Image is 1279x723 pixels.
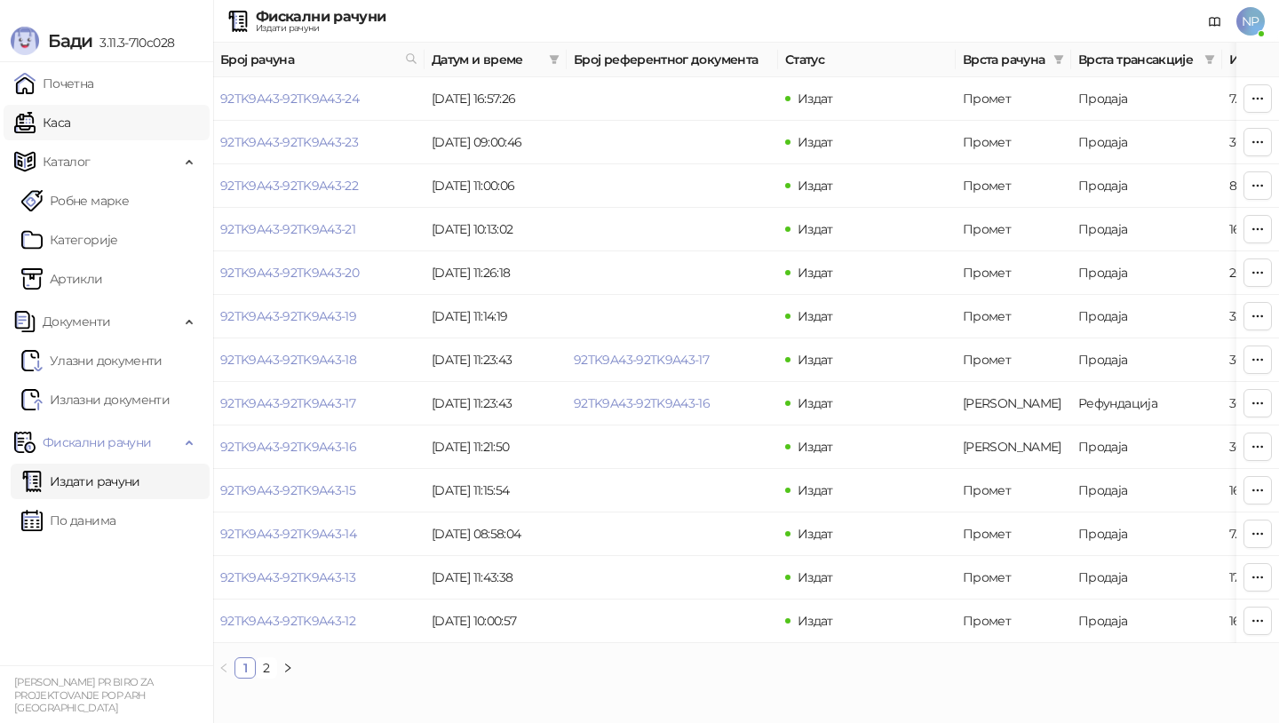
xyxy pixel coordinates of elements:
[798,221,833,237] span: Издат
[256,24,385,33] div: Издати рачуни
[218,663,229,673] span: left
[1071,43,1222,77] th: Врста трансакције
[956,512,1071,556] td: Промет
[21,261,103,297] a: ArtikliАртикли
[1071,338,1222,382] td: Продаја
[14,66,94,101] a: Почетна
[220,178,358,194] a: 92TK9A43-92TK9A43-22
[1071,208,1222,251] td: Продаја
[213,121,425,164] td: 92TK9A43-92TK9A43-23
[425,121,567,164] td: [DATE] 09:00:46
[549,54,560,65] span: filter
[425,600,567,643] td: [DATE] 10:00:57
[220,526,356,542] a: 92TK9A43-92TK9A43-14
[220,439,356,455] a: 92TK9A43-92TK9A43-16
[798,439,833,455] span: Издат
[956,382,1071,425] td: Аванс
[11,27,39,55] img: Logo
[567,43,778,77] th: Број референтног документа
[257,658,276,678] a: 2
[213,251,425,295] td: 92TK9A43-92TK9A43-20
[14,105,70,140] a: Каса
[213,657,234,679] li: Претходна страна
[956,43,1071,77] th: Врста рачуна
[956,600,1071,643] td: Промет
[213,295,425,338] td: 92TK9A43-92TK9A43-19
[956,164,1071,208] td: Промет
[425,556,567,600] td: [DATE] 11:43:38
[213,382,425,425] td: 92TK9A43-92TK9A43-17
[1071,164,1222,208] td: Продаја
[956,208,1071,251] td: Промет
[213,77,425,121] td: 92TK9A43-92TK9A43-24
[43,304,110,339] span: Документи
[1071,121,1222,164] td: Продаја
[220,221,355,237] a: 92TK9A43-92TK9A43-21
[213,469,425,512] td: 92TK9A43-92TK9A43-15
[21,503,115,538] a: По данима
[220,91,359,107] a: 92TK9A43-92TK9A43-24
[220,134,358,150] a: 92TK9A43-92TK9A43-23
[1053,54,1064,65] span: filter
[213,512,425,556] td: 92TK9A43-92TK9A43-14
[1071,295,1222,338] td: Продаја
[1201,7,1229,36] a: Документација
[21,183,129,218] a: Робне марке
[963,50,1046,69] span: Врста рачуна
[1071,425,1222,469] td: Продаја
[1071,469,1222,512] td: Продаја
[277,657,298,679] button: right
[277,657,298,679] li: Следећа страна
[234,657,256,679] li: 1
[213,556,425,600] td: 92TK9A43-92TK9A43-13
[425,295,567,338] td: [DATE] 11:14:19
[1071,556,1222,600] td: Продаја
[43,425,151,460] span: Фискални рачуни
[798,395,833,411] span: Издат
[425,469,567,512] td: [DATE] 11:15:54
[798,134,833,150] span: Издат
[220,50,398,69] span: Број рачуна
[425,425,567,469] td: [DATE] 11:21:50
[21,382,170,417] a: Излазни документи
[425,338,567,382] td: [DATE] 11:23:43
[574,395,710,411] a: 92TK9A43-92TK9A43-16
[425,77,567,121] td: [DATE] 16:57:26
[956,77,1071,121] td: Промет
[798,569,833,585] span: Издат
[220,613,355,629] a: 92TK9A43-92TK9A43-12
[956,121,1071,164] td: Промет
[43,144,91,179] span: Каталог
[574,352,709,368] a: 92TK9A43-92TK9A43-17
[798,308,833,324] span: Издат
[798,526,833,542] span: Издат
[220,352,356,368] a: 92TK9A43-92TK9A43-18
[21,222,118,258] a: Категорије
[798,178,833,194] span: Издат
[956,556,1071,600] td: Промет
[1071,382,1222,425] td: Рефундација
[213,164,425,208] td: 92TK9A43-92TK9A43-22
[213,43,425,77] th: Број рачуна
[1050,46,1068,73] span: filter
[48,30,92,52] span: Бади
[213,600,425,643] td: 92TK9A43-92TK9A43-12
[798,352,833,368] span: Издат
[235,658,255,678] a: 1
[213,425,425,469] td: 92TK9A43-92TK9A43-16
[956,251,1071,295] td: Промет
[425,164,567,208] td: [DATE] 11:00:06
[798,613,833,629] span: Издат
[220,569,355,585] a: 92TK9A43-92TK9A43-13
[956,295,1071,338] td: Промет
[425,208,567,251] td: [DATE] 10:13:02
[220,482,355,498] a: 92TK9A43-92TK9A43-15
[1204,54,1215,65] span: filter
[1071,77,1222,121] td: Продаја
[956,469,1071,512] td: Промет
[432,50,542,69] span: Датум и време
[956,338,1071,382] td: Промет
[1201,46,1219,73] span: filter
[956,425,1071,469] td: Аванс
[220,308,356,324] a: 92TK9A43-92TK9A43-19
